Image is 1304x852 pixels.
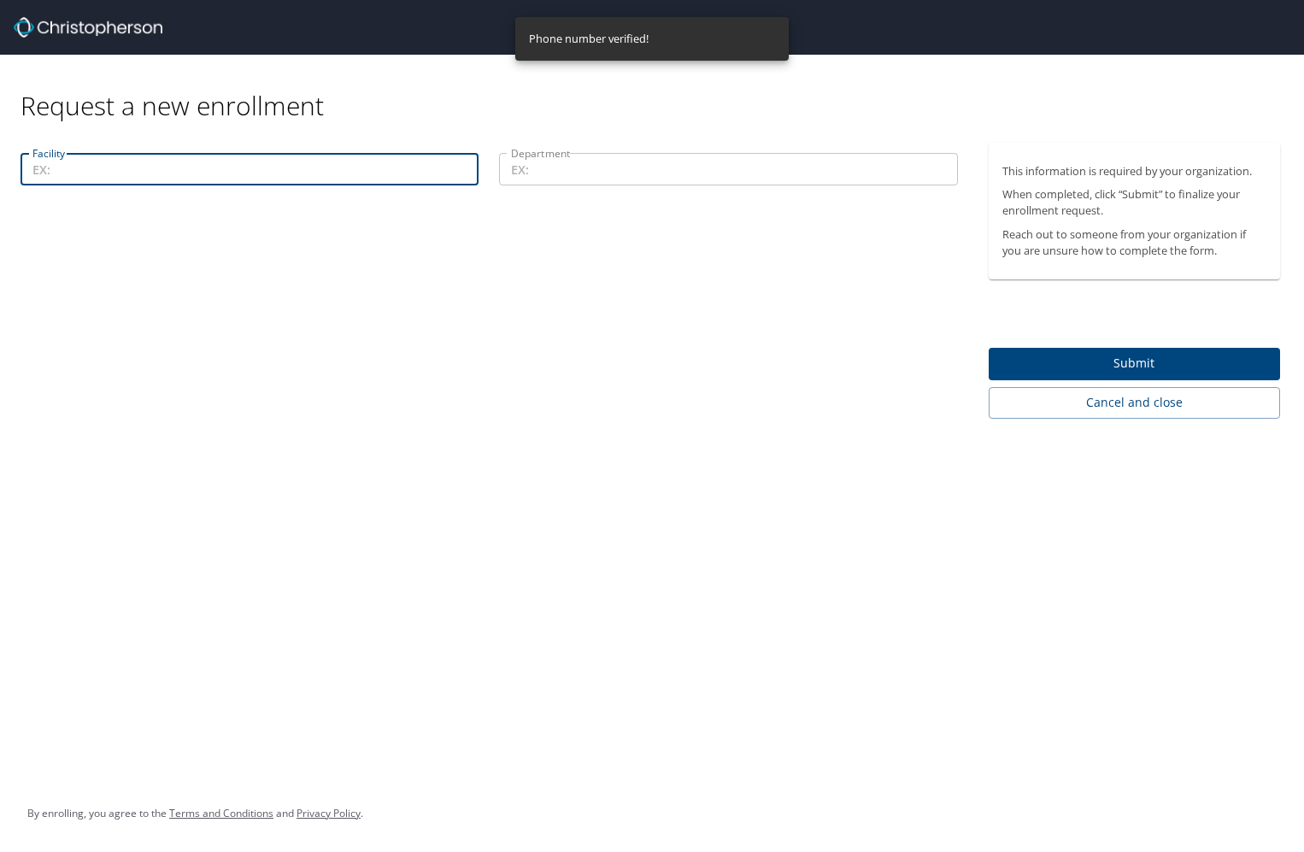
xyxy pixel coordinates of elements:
[989,348,1281,381] button: Submit
[1002,186,1267,219] p: When completed, click “Submit” to finalize your enrollment request.
[14,17,162,38] img: cbt logo
[529,22,649,56] div: Phone number verified!
[297,806,361,820] a: Privacy Policy
[169,806,273,820] a: Terms and Conditions
[21,153,479,185] input: EX:
[1002,392,1267,414] span: Cancel and close
[499,153,957,185] input: EX:
[21,55,1294,122] div: Request a new enrollment
[27,792,363,835] div: By enrolling, you agree to the and .
[1002,163,1267,179] p: This information is required by your organization.
[1002,226,1267,259] p: Reach out to someone from your organization if you are unsure how to complete the form.
[1002,353,1267,374] span: Submit
[989,387,1281,419] button: Cancel and close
